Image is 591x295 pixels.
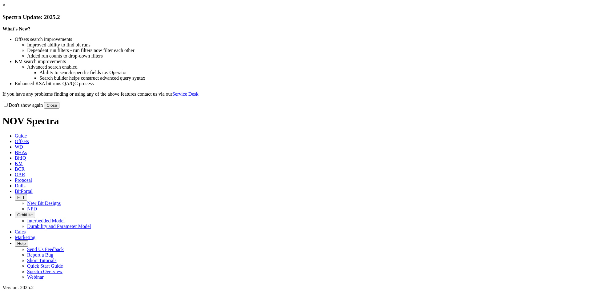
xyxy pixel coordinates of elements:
[15,133,27,138] span: Guide
[27,42,589,48] li: Improved ability to find bit runs
[2,2,5,8] a: ×
[15,59,589,64] li: KM search improvements
[27,274,44,280] a: Webinar
[39,75,589,81] li: Search builder helps construct advanced query syntax
[172,91,199,97] a: Service Desk
[2,26,30,31] strong: What's New?
[27,64,589,70] li: Advanced search enabled
[15,144,23,149] span: WD
[2,285,589,290] div: Version: 2025.2
[39,70,589,75] li: Ability to search specific fields i.e. Operator
[27,53,589,59] li: Added run counts to drop-down filters
[15,139,29,144] span: Offsets
[15,172,25,177] span: OAR
[27,258,57,263] a: Short Tutorials
[15,81,589,86] li: Enhanced KSA bit runs QA/QC process
[27,247,64,252] a: Send Us Feedback
[4,103,8,107] input: Don't show again
[15,150,27,155] span: BHAs
[2,115,589,127] h1: NOV Spectra
[27,48,589,53] li: Dependent run filters - run filters now filter each other
[27,269,62,274] a: Spectra Overview
[15,235,35,240] span: Marketing
[27,218,65,223] a: Interbedded Model
[27,201,61,206] a: New Bit Designs
[27,224,91,229] a: Durability and Parameter Model
[15,177,32,183] span: Proposal
[15,155,26,161] span: BitIQ
[17,213,33,217] span: OrbitLite
[15,166,25,172] span: BCR
[15,161,23,166] span: KM
[2,14,589,21] h3: Spectra Update: 2025.2
[15,183,26,188] span: Dulls
[2,102,43,108] label: Don't show again
[44,102,59,109] button: Close
[27,206,37,211] a: NPD
[17,195,25,200] span: FTT
[17,241,26,246] span: Help
[27,263,63,269] a: Quick Start Guide
[15,37,589,42] li: Offsets search improvements
[27,252,53,257] a: Report a Bug
[15,229,26,234] span: Calcs
[15,189,33,194] span: BitPortal
[2,91,589,97] p: If you have any problems finding or using any of the above features contact us via our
